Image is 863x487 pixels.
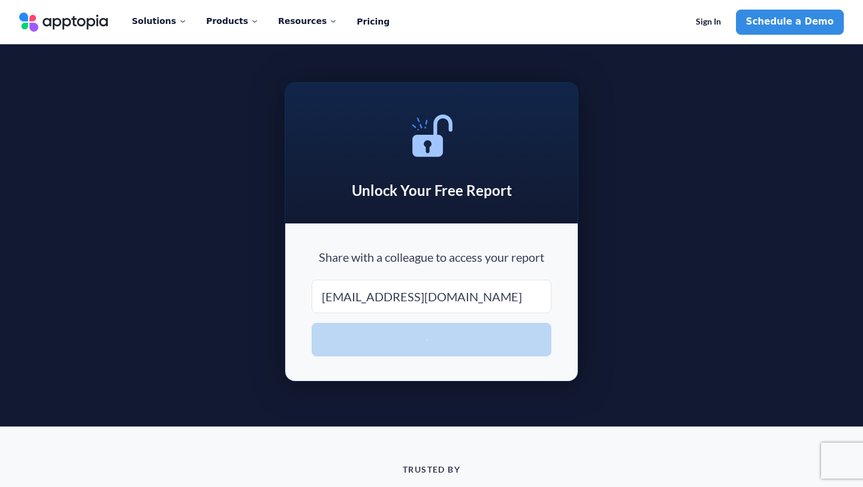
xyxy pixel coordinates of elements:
[309,249,554,265] p: Share with a colleague to access your report
[72,465,791,474] p: TRUSTED BY
[312,280,551,313] input: Colleague's Business Email
[352,181,512,199] h2: Unlock Your Free Report
[132,8,187,34] div: Solutions
[736,10,844,35] a: Schedule a Demo
[686,10,731,35] a: Sign In
[357,10,390,35] a: Pricing
[206,8,259,34] div: Products
[278,8,337,34] div: Resources
[696,17,721,27] span: Sign In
